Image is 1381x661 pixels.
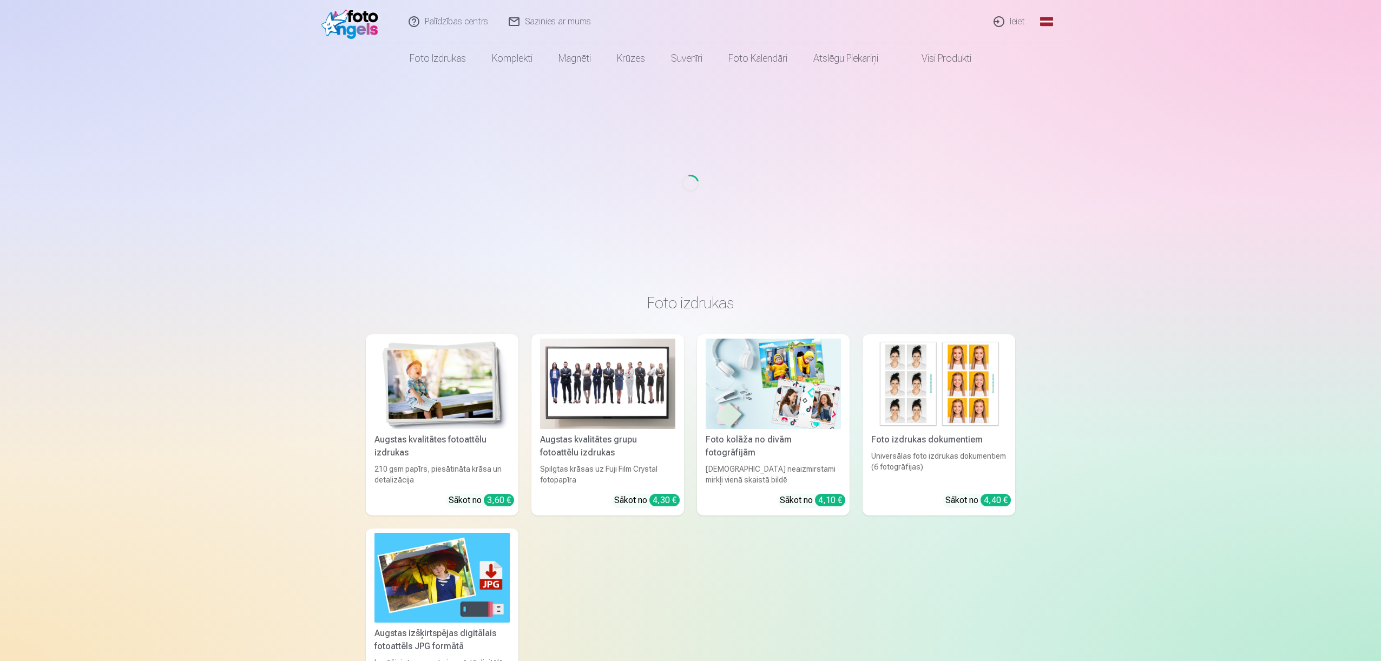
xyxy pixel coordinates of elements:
div: Sākot no [449,494,514,507]
div: 4,40 € [981,494,1011,506]
a: Suvenīri [658,43,715,74]
a: Foto izdrukas dokumentiemFoto izdrukas dokumentiemUniversālas foto izdrukas dokumentiem (6 fotogr... [863,334,1015,515]
img: Augstas izšķirtspējas digitālais fotoattēls JPG formātā [374,533,510,623]
div: 3,60 € [484,494,514,506]
a: Augstas kvalitātes grupu fotoattēlu izdrukasAugstas kvalitātes grupu fotoattēlu izdrukasSpilgtas ... [531,334,684,515]
div: [DEMOGRAPHIC_DATA] neaizmirstami mirkļi vienā skaistā bildē [701,464,845,485]
div: Foto izdrukas dokumentiem [867,433,1011,446]
img: Augstas kvalitātes fotoattēlu izdrukas [374,339,510,429]
div: Augstas kvalitātes fotoattēlu izdrukas [370,433,514,459]
div: Augstas kvalitātes grupu fotoattēlu izdrukas [536,433,680,459]
a: Komplekti [479,43,545,74]
a: Augstas kvalitātes fotoattēlu izdrukasAugstas kvalitātes fotoattēlu izdrukas210 gsm papīrs, piesā... [366,334,518,515]
img: Foto kolāža no divām fotogrāfijām [706,339,841,429]
a: Atslēgu piekariņi [800,43,891,74]
img: /fa1 [321,4,384,39]
a: Krūzes [604,43,658,74]
h3: Foto izdrukas [374,293,1007,313]
div: Augstas izšķirtspējas digitālais fotoattēls JPG formātā [370,627,514,653]
div: 210 gsm papīrs, piesātināta krāsa un detalizācija [370,464,514,485]
img: Foto izdrukas dokumentiem [871,339,1007,429]
img: Augstas kvalitātes grupu fotoattēlu izdrukas [540,339,675,429]
a: Visi produkti [891,43,984,74]
div: 4,10 € [815,494,845,506]
div: Universālas foto izdrukas dokumentiem (6 fotogrāfijas) [867,451,1011,485]
a: Foto kalendāri [715,43,800,74]
div: 4,30 € [649,494,680,506]
div: Sākot no [945,494,1011,507]
div: Spilgtas krāsas uz Fuji Film Crystal fotopapīra [536,464,680,485]
a: Foto kolāža no divām fotogrāfijāmFoto kolāža no divām fotogrāfijām[DEMOGRAPHIC_DATA] neaizmirstam... [697,334,850,515]
div: Sākot no [614,494,680,507]
a: Magnēti [545,43,604,74]
a: Foto izdrukas [397,43,479,74]
div: Foto kolāža no divām fotogrāfijām [701,433,845,459]
div: Sākot no [780,494,845,507]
